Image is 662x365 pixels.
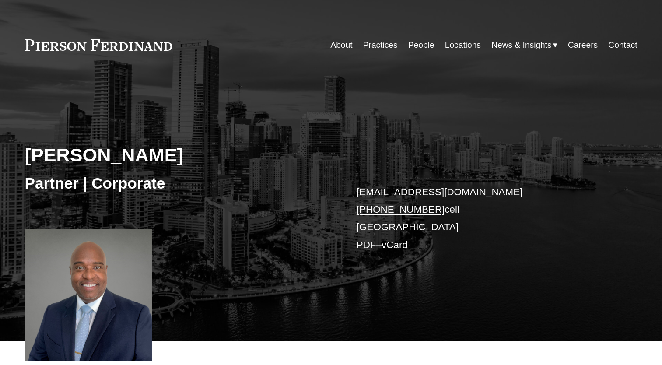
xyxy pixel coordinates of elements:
a: Careers [568,37,598,53]
h3: Partner | Corporate [25,174,331,193]
a: Practices [363,37,398,53]
span: News & Insights [491,38,552,53]
a: Contact [608,37,637,53]
h2: [PERSON_NAME] [25,144,331,166]
p: cell [GEOGRAPHIC_DATA] – [357,183,612,254]
a: folder dropdown [491,37,557,53]
a: People [408,37,434,53]
a: [PHONE_NUMBER] [357,204,445,215]
a: PDF [357,239,376,250]
a: vCard [382,239,408,250]
a: Locations [445,37,481,53]
a: About [330,37,352,53]
a: [EMAIL_ADDRESS][DOMAIN_NAME] [357,186,522,197]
